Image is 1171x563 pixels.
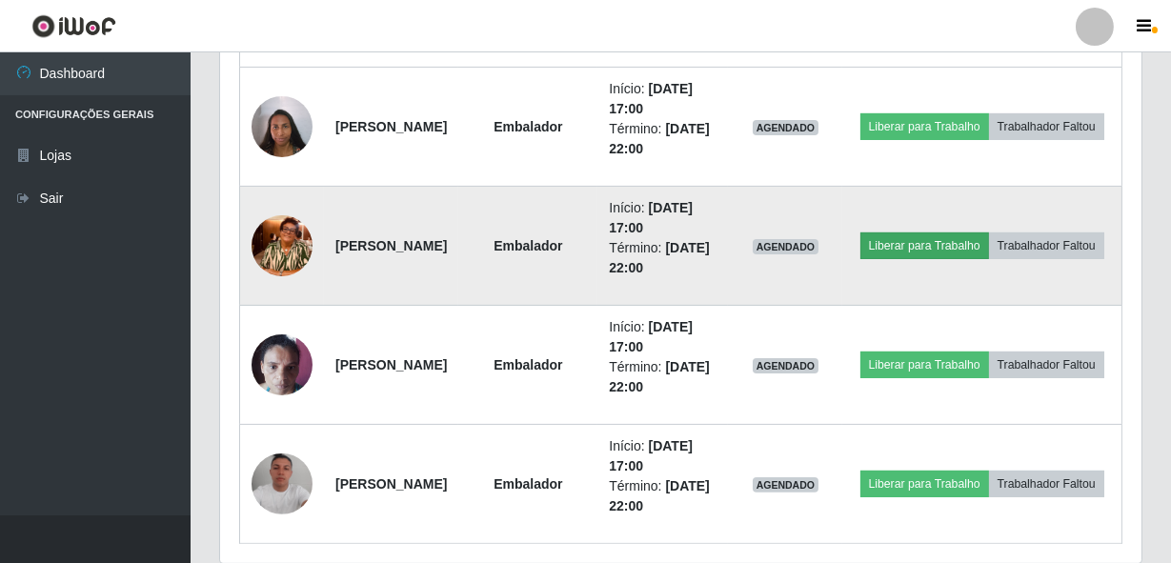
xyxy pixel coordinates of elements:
[989,352,1104,378] button: Trabalhador Faltou
[335,119,447,134] strong: [PERSON_NAME]
[989,471,1104,497] button: Trabalhador Faltou
[31,14,116,38] img: CoreUI Logo
[609,436,717,476] li: Início:
[860,352,989,378] button: Liberar para Trabalho
[252,86,313,167] img: 1664803341239.jpeg
[609,238,717,278] li: Término:
[609,476,717,516] li: Término:
[753,120,819,135] span: AGENDADO
[860,113,989,140] button: Liberar para Trabalho
[335,238,447,253] strong: [PERSON_NAME]
[860,471,989,497] button: Liberar para Trabalho
[609,119,717,159] li: Término:
[753,477,819,493] span: AGENDADO
[335,357,447,372] strong: [PERSON_NAME]
[494,238,562,253] strong: Embalador
[753,358,819,373] span: AGENDADO
[609,79,717,119] li: Início:
[609,438,693,473] time: [DATE] 17:00
[609,357,717,397] li: Término:
[494,476,562,492] strong: Embalador
[335,476,447,492] strong: [PERSON_NAME]
[252,453,313,514] img: 1741725471606.jpeg
[609,200,693,235] time: [DATE] 17:00
[609,81,693,116] time: [DATE] 17:00
[609,198,717,238] li: Início:
[252,191,313,300] img: 1756518881096.jpeg
[609,319,693,354] time: [DATE] 17:00
[753,239,819,254] span: AGENDADO
[252,324,313,405] img: 1733770253666.jpeg
[494,357,562,372] strong: Embalador
[860,232,989,259] button: Liberar para Trabalho
[494,119,562,134] strong: Embalador
[609,317,717,357] li: Início:
[989,113,1104,140] button: Trabalhador Faltou
[989,232,1104,259] button: Trabalhador Faltou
